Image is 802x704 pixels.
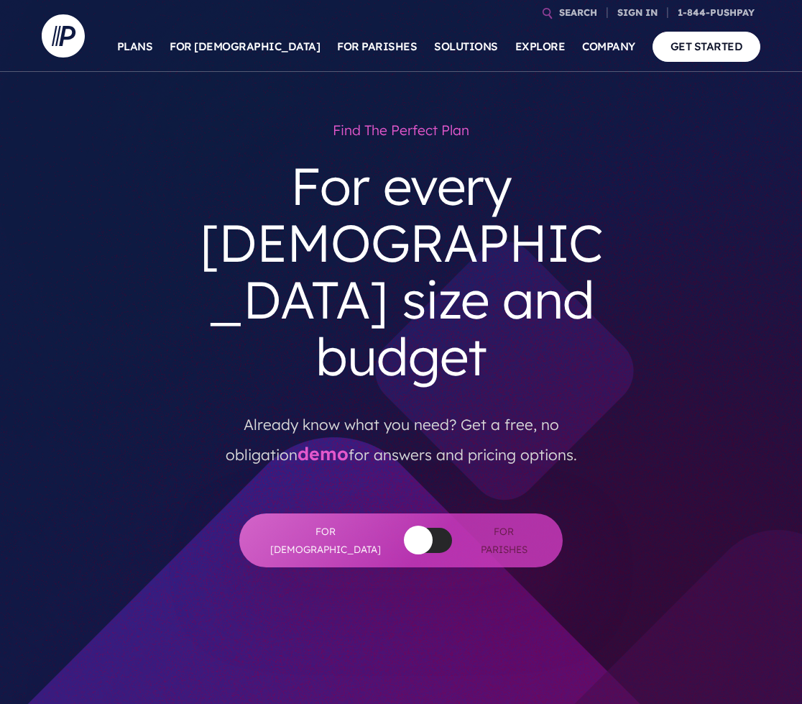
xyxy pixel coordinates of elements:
a: FOR [DEMOGRAPHIC_DATA] [170,22,320,72]
a: PLANS [117,22,153,72]
span: For Parishes [474,523,534,558]
span: For [DEMOGRAPHIC_DATA] [268,523,383,558]
p: Already know what you need? Get a free, no obligation for answers and pricing options. [196,397,606,470]
a: FOR PARISHES [337,22,417,72]
a: demo [298,442,349,465]
h1: Find the perfect plan [185,115,617,146]
a: SOLUTIONS [434,22,498,72]
a: EXPLORE [515,22,566,72]
a: COMPANY [582,22,635,72]
a: GET STARTED [653,32,761,61]
h3: For every [DEMOGRAPHIC_DATA] size and budget [185,146,617,397]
